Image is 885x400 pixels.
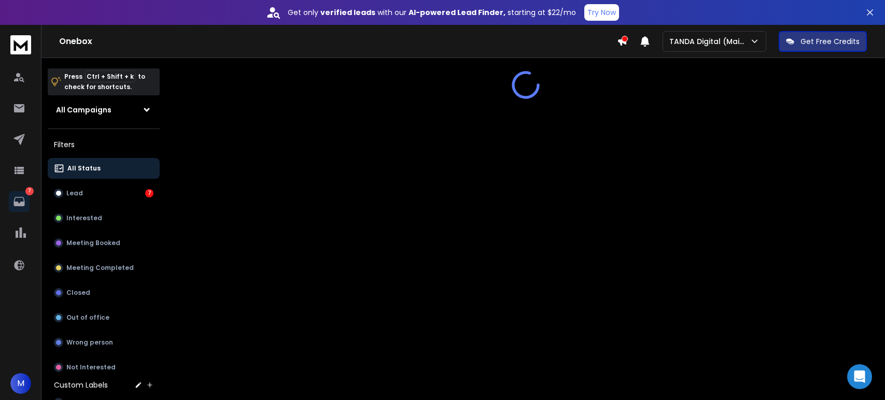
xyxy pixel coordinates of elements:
[66,264,134,272] p: Meeting Completed
[48,307,160,328] button: Out of office
[48,158,160,179] button: All Status
[288,7,576,18] p: Get only with our starting at $22/mo
[584,4,619,21] button: Try Now
[48,99,160,120] button: All Campaigns
[48,332,160,353] button: Wrong person
[66,338,113,347] p: Wrong person
[56,105,111,115] h1: All Campaigns
[48,208,160,228] button: Interested
[587,7,616,18] p: Try Now
[66,363,116,372] p: Not Interested
[48,282,160,303] button: Closed
[409,7,505,18] strong: AI-powered Lead Finder,
[48,137,160,152] h3: Filters
[85,70,135,82] span: Ctrl + Shift + k
[64,72,145,92] p: Press to check for shortcuts.
[59,35,617,48] h1: Onebox
[10,373,31,394] button: M
[67,164,101,173] p: All Status
[9,191,30,212] a: 7
[145,189,153,197] div: 7
[66,189,83,197] p: Lead
[847,364,872,389] div: Open Intercom Messenger
[48,258,160,278] button: Meeting Completed
[800,36,860,47] p: Get Free Credits
[48,357,160,378] button: Not Interested
[54,380,108,390] h3: Custom Labels
[48,233,160,253] button: Meeting Booked
[66,239,120,247] p: Meeting Booked
[779,31,867,52] button: Get Free Credits
[48,183,160,204] button: Lead7
[320,7,375,18] strong: verified leads
[25,187,34,195] p: 7
[66,214,102,222] p: Interested
[10,35,31,54] img: logo
[669,36,750,47] p: TANDA Digital (Main)
[66,313,109,322] p: Out of office
[66,289,90,297] p: Closed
